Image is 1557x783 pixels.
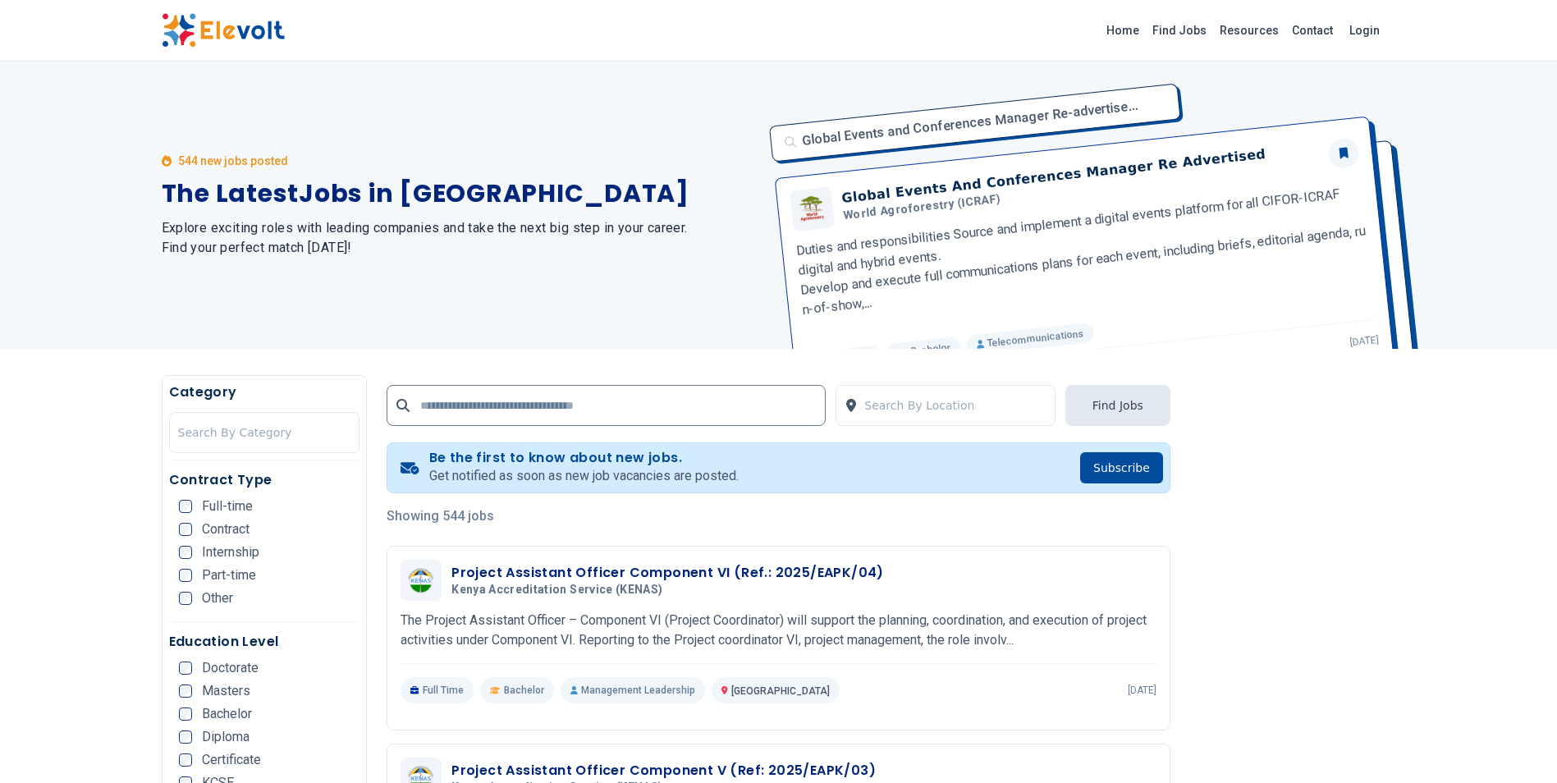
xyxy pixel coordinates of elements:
[202,707,252,721] span: Bachelor
[179,707,192,721] input: Bachelor
[179,753,192,767] input: Certificate
[1146,17,1213,43] a: Find Jobs
[178,153,288,169] p: 544 new jobs posted
[1339,14,1390,47] a: Login
[451,761,876,781] h3: Project Assistant Officer Component V (Ref: 2025/EAPK/03)
[561,677,705,703] p: Management Leadership
[1475,704,1557,783] iframe: Chat Widget
[401,677,474,703] p: Full Time
[202,730,250,744] span: Diploma
[202,753,261,767] span: Certificate
[202,523,250,536] span: Contract
[387,506,1170,526] p: Showing 544 jobs
[202,569,256,582] span: Part-time
[1100,17,1146,43] a: Home
[179,500,192,513] input: Full-time
[202,500,253,513] span: Full-time
[202,546,259,559] span: Internship
[1128,684,1156,697] p: [DATE]
[451,583,662,598] span: Kenya Accreditation Service (KENAS)
[179,662,192,675] input: Doctorate
[1285,17,1339,43] a: Contact
[401,611,1156,650] p: The Project Assistant Officer – Component VI (Project Coordinator) will support the planning, coo...
[162,179,759,208] h1: The Latest Jobs in [GEOGRAPHIC_DATA]
[202,685,250,698] span: Masters
[1065,385,1170,426] button: Find Jobs
[179,546,192,559] input: Internship
[169,382,360,402] h5: Category
[504,684,544,697] span: Bachelor
[405,567,437,593] img: Kenya Accreditation Service (KENAS)
[1213,17,1285,43] a: Resources
[731,685,830,697] span: [GEOGRAPHIC_DATA]
[451,563,884,583] h3: Project Assistant Officer Component VI (Ref.: 2025/EAPK/04)
[179,569,192,582] input: Part-time
[179,685,192,698] input: Masters
[162,218,759,258] h2: Explore exciting roles with leading companies and take the next big step in your career. Find you...
[202,592,233,605] span: Other
[179,730,192,744] input: Diploma
[202,662,259,675] span: Doctorate
[429,450,739,466] h4: Be the first to know about new jobs.
[1080,452,1163,483] button: Subscribe
[169,470,360,490] h5: Contract Type
[179,523,192,536] input: Contract
[401,560,1156,703] a: Kenya Accreditation Service (KENAS)Project Assistant Officer Component VI (Ref.: 2025/EAPK/04)Ken...
[429,466,739,486] p: Get notified as soon as new job vacancies are posted.
[169,632,360,652] h5: Education Level
[162,13,285,48] img: Elevolt
[179,592,192,605] input: Other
